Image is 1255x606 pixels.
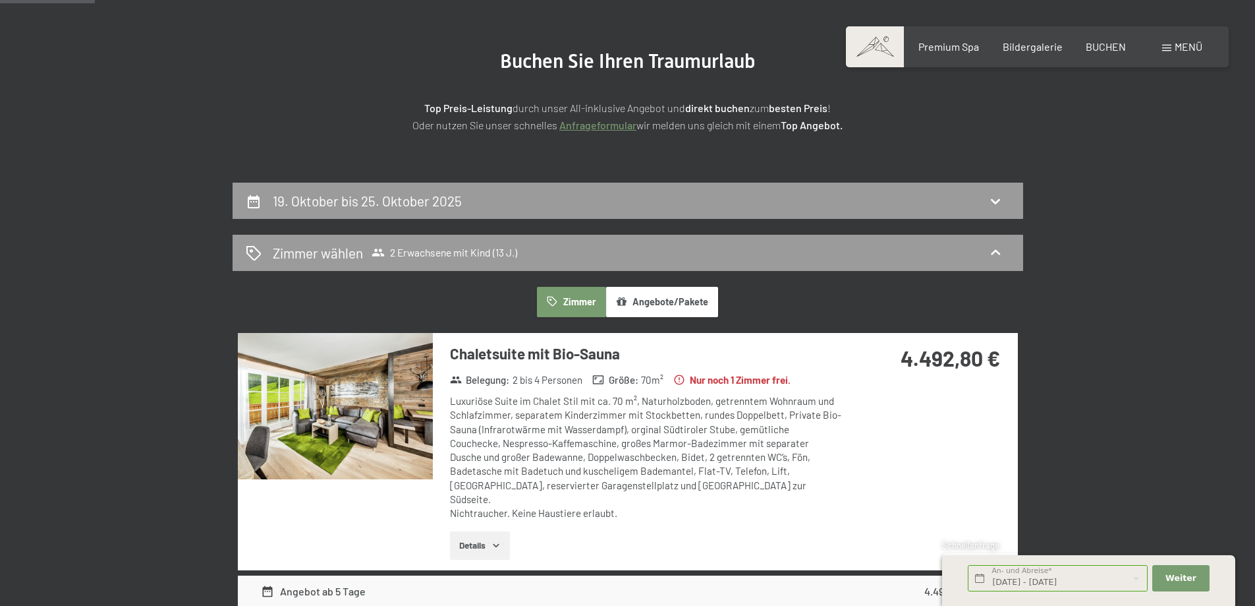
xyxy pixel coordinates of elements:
[924,585,972,597] strong: 4.492,80 €
[450,531,510,561] button: Details
[781,119,843,131] strong: Top Angebot.
[238,333,433,479] img: mss_renderimg.php
[942,540,999,551] span: Schnellanfrage
[372,246,517,259] span: 2 Erwachsene mit Kind (13 J.)
[261,584,366,599] div: Angebot ab 5 Tage
[513,373,582,387] span: 2 bis 4 Personen
[450,373,510,387] strong: Belegung :
[606,287,718,317] button: Angebote/Pakete
[1175,40,1202,53] span: Menü
[769,102,827,114] strong: besten Preis
[273,193,462,209] h2: 19. Oktober bis 25. Oktober 2025
[450,344,842,364] h3: Chaletsuite mit Bio-Sauna
[673,373,791,387] strong: Nur noch 1 Zimmer frei.
[1165,572,1196,584] span: Weiter
[559,119,636,131] a: Anfrageformular
[537,287,605,317] button: Zimmer
[918,40,979,53] a: Premium Spa
[1152,565,1209,592] button: Weiter
[500,49,756,73] span: Buchen Sie Ihren Traumurlaub
[273,243,363,262] h2: Zimmer wählen
[641,373,663,387] span: 70 m²
[901,346,1000,371] strong: 4.492,80 €
[424,102,513,114] strong: Top Preis-Leistung
[592,373,638,387] strong: Größe :
[685,102,750,114] strong: direkt buchen
[1003,40,1063,53] a: Bildergalerie
[298,100,957,133] p: durch unser All-inklusive Angebot und zum ! Oder nutzen Sie unser schnelles wir melden uns gleich...
[450,394,842,521] div: Luxuriöse Suite im Chalet Stil mit ca. 70 m², Naturholzboden, getrenntem Wohnraum und Schlafzimme...
[1086,40,1126,53] a: BUCHEN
